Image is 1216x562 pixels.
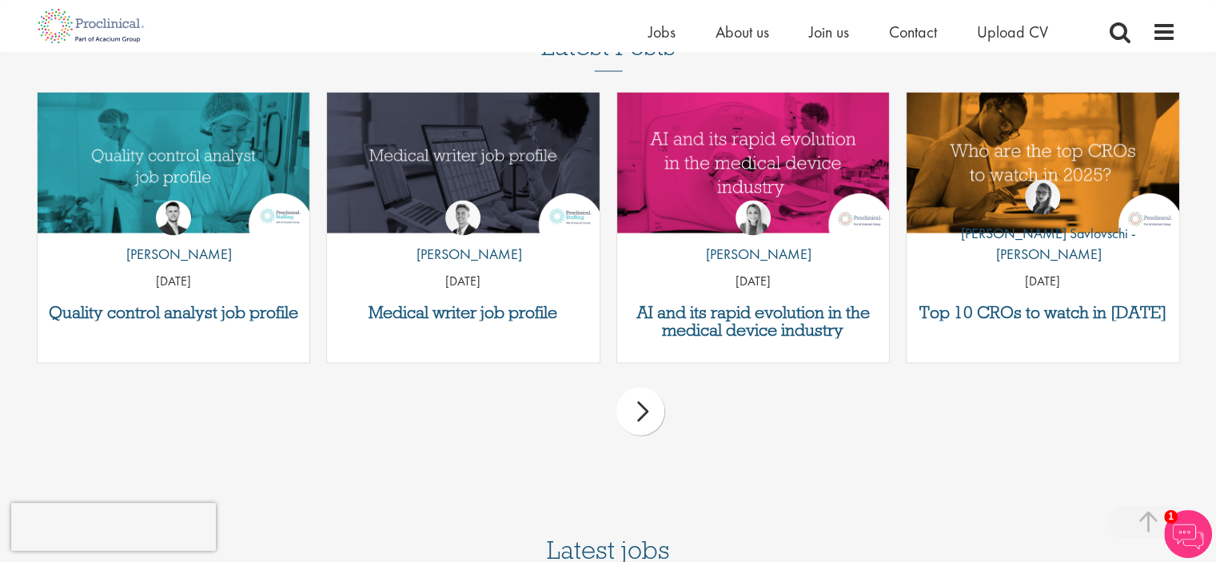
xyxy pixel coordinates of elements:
[915,303,1171,321] a: Top 10 CROs to watch in [DATE]
[405,200,522,272] a: George Watson [PERSON_NAME]
[716,22,769,42] a: About us
[1025,179,1060,214] img: Theodora Savlovschi - Wicks
[625,303,882,338] a: AI and its rapid evolution in the medical device industry
[38,92,310,233] img: quality control analyst job profile
[327,92,600,233] img: Medical writer job profile
[1164,510,1178,524] span: 1
[1164,510,1212,558] img: Chatbot
[907,92,1179,233] img: Top 10 CROs 2025 | Proclinical
[46,303,302,321] a: Quality control analyst job profile
[617,92,890,233] img: AI and Its Impact on the Medical Device Industry | Proclinical
[977,22,1048,42] a: Upload CV
[694,243,811,264] p: [PERSON_NAME]
[38,272,310,290] p: [DATE]
[648,22,676,42] a: Jobs
[114,243,232,264] p: [PERSON_NAME]
[694,200,811,272] a: Hannah Burke [PERSON_NAME]
[38,92,310,233] a: Link to a post
[335,303,592,321] a: Medical writer job profile
[809,22,849,42] a: Join us
[327,92,600,233] a: Link to a post
[114,200,232,272] a: Joshua Godden [PERSON_NAME]
[889,22,937,42] a: Contact
[907,272,1179,290] p: [DATE]
[11,503,216,551] iframe: reCAPTCHA
[907,222,1179,263] p: [PERSON_NAME] Savlovschi - [PERSON_NAME]
[617,272,890,290] p: [DATE]
[736,200,771,235] img: Hannah Burke
[616,387,664,435] div: next
[445,200,480,235] img: George Watson
[617,92,890,233] a: Link to a post
[907,179,1179,271] a: Theodora Savlovschi - Wicks [PERSON_NAME] Savlovschi - [PERSON_NAME]
[156,200,191,235] img: Joshua Godden
[327,272,600,290] p: [DATE]
[405,243,522,264] p: [PERSON_NAME]
[907,92,1179,233] a: Link to a post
